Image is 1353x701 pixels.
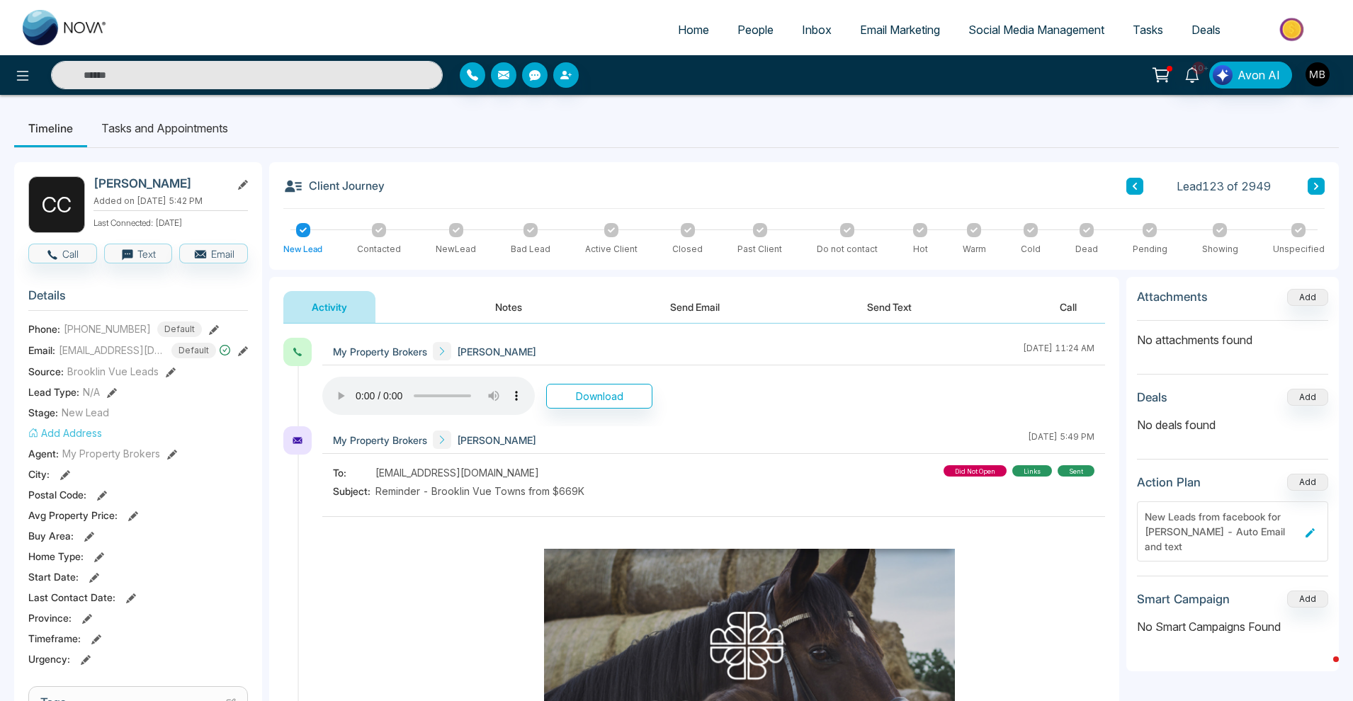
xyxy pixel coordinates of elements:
span: Lead Type: [28,384,79,399]
span: Timeframe : [28,631,81,646]
button: Call [1031,291,1105,323]
button: Text [104,244,173,263]
span: Home Type : [28,549,84,564]
span: [PHONE_NUMBER] [64,321,151,336]
span: Home [678,23,709,37]
div: sent [1058,465,1094,477]
button: Activity [283,291,375,323]
button: Avon AI [1209,62,1292,89]
span: Default [157,321,202,337]
img: Market-place.gif [1242,13,1344,45]
button: Add [1287,389,1328,406]
div: Closed [672,243,703,256]
div: Bad Lead [511,243,550,256]
img: Lead Flow [1213,65,1233,85]
div: Hot [913,243,928,256]
h3: Smart Campaign [1137,592,1230,606]
span: Tasks [1133,23,1163,37]
span: My Property Brokers [333,344,427,359]
span: Urgency : [28,651,70,666]
button: Add [1287,289,1328,306]
span: Avg Property Price : [28,508,118,523]
span: Avon AI [1238,67,1280,84]
li: Timeline [14,109,87,147]
button: Download [546,384,652,409]
a: 10+ [1175,62,1209,86]
p: Last Connected: [DATE] [94,214,248,229]
div: links [1012,465,1052,477]
button: Send Email [642,291,748,323]
div: C C [28,176,85,233]
span: Lead 123 of 2949 [1177,178,1271,195]
div: Past Client [737,243,782,256]
h3: Client Journey [283,176,385,196]
button: Add [1287,474,1328,491]
div: [DATE] 5:49 PM [1028,431,1094,449]
span: Email: [28,343,55,358]
div: Do not contact [817,243,878,256]
a: Social Media Management [954,16,1119,43]
span: Phone: [28,321,60,336]
button: Add [1287,591,1328,608]
span: Add [1287,290,1328,302]
h3: Details [28,288,248,310]
span: 10+ [1192,62,1205,74]
span: Email Marketing [860,23,940,37]
span: City : [28,467,50,481]
h3: Attachments [1137,290,1208,304]
div: New Lead [283,243,322,256]
span: My Property Brokers [62,446,160,461]
span: Inbox [802,23,832,37]
span: Postal Code : [28,487,86,502]
span: Agent: [28,446,59,461]
span: Start Date : [28,569,79,584]
div: New Leads from facebook for [PERSON_NAME] - Auto Email and text [1145,509,1300,554]
span: N/A [83,384,100,399]
a: Deals [1177,16,1235,43]
iframe: Intercom live chat [1305,653,1339,687]
h3: Action Plan [1137,475,1201,489]
span: New Lead [62,405,109,420]
span: Brooklin Vue Leads [67,364,159,379]
li: Tasks and Appointments [87,109,242,147]
span: [PERSON_NAME] [457,344,536,359]
a: Home [664,16,723,43]
span: [EMAIL_ADDRESS][DOMAIN_NAME] [59,343,165,358]
span: Subject: [333,484,375,498]
a: People [723,16,788,43]
span: [PERSON_NAME] [457,433,536,448]
button: Call [28,244,97,263]
span: Social Media Management [968,23,1104,37]
div: Warm [963,243,986,256]
span: Deals [1191,23,1221,37]
a: Tasks [1119,16,1177,43]
div: did not open [944,465,1007,477]
h2: [PERSON_NAME] [94,176,225,190]
span: [EMAIL_ADDRESS][DOMAIN_NAME] [375,465,539,480]
p: Added on [DATE] 5:42 PM [94,195,248,207]
div: NewLead [436,243,476,256]
div: Dead [1075,243,1098,256]
p: No attachments found [1137,321,1328,348]
div: Showing [1202,243,1238,256]
span: To: [333,465,375,480]
button: Email [179,244,248,263]
div: Cold [1021,243,1041,256]
span: Source: [28,364,64,379]
p: No deals found [1137,416,1328,433]
div: Contacted [357,243,401,256]
img: Nova CRM Logo [23,10,108,45]
span: People [737,23,774,37]
div: Unspecified [1273,243,1325,256]
img: User Avatar [1306,62,1330,86]
span: My Property Brokers [333,433,427,448]
span: Buy Area : [28,528,74,543]
p: No Smart Campaigns Found [1137,618,1328,635]
span: Province : [28,610,72,625]
div: [DATE] 11:24 AM [1023,342,1094,360]
button: Notes [467,291,550,323]
button: Send Text [839,291,940,323]
div: Pending [1133,243,1167,256]
h3: Deals [1137,390,1167,404]
div: Active Client [585,243,638,256]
